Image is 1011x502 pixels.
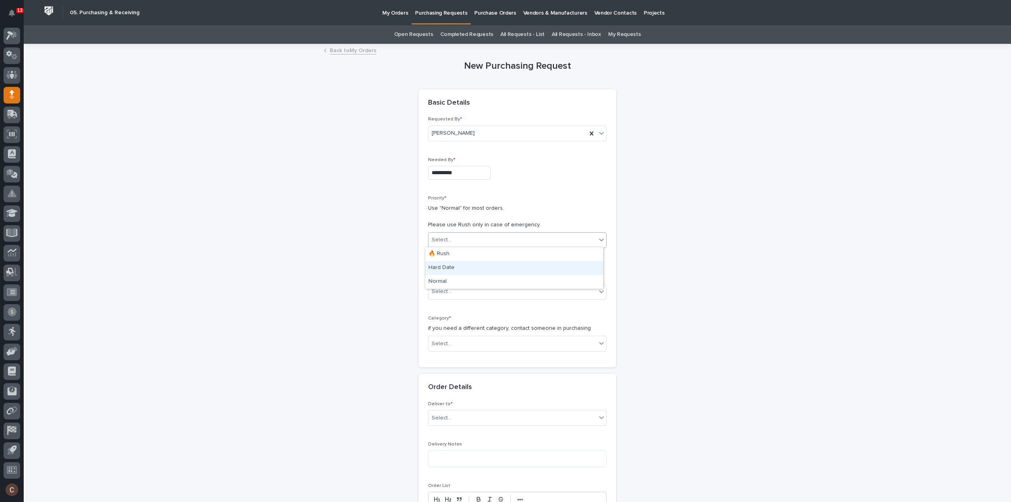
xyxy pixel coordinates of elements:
[394,25,433,44] a: Open Requests
[10,9,20,22] div: Notifications13
[432,129,475,137] span: [PERSON_NAME]
[425,247,603,261] div: 🔥 Rush
[330,45,376,55] a: Back toMy Orders
[428,204,607,229] p: Use "Normal" for most orders. Please use Rush only in case of emergency.
[425,275,603,289] div: Normal
[428,324,607,333] p: if you need a different category, contact someone in purchasing
[428,402,453,406] span: Deliver to
[428,483,450,488] span: Order List
[432,288,451,296] div: Select...
[428,99,470,107] h2: Basic Details
[70,9,139,16] h2: 05. Purchasing & Receiving
[428,383,472,392] h2: Order Details
[500,25,545,44] a: All Requests - List
[4,481,20,498] button: users-avatar
[41,4,56,18] img: Workspace Logo
[552,25,601,44] a: All Requests - Inbox
[419,60,616,72] h1: New Purchasing Request
[428,158,455,162] span: Needed By
[428,442,462,447] span: Delivery Notes
[432,236,451,244] div: Select...
[428,196,446,201] span: Priority
[428,316,451,321] span: Category
[440,25,493,44] a: Completed Requests
[432,414,451,422] div: Select...
[608,25,641,44] a: My Requests
[432,340,451,348] div: Select...
[4,5,20,21] button: Notifications
[425,261,603,275] div: Hard Date
[428,117,462,122] span: Requested By
[17,8,23,13] p: 13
